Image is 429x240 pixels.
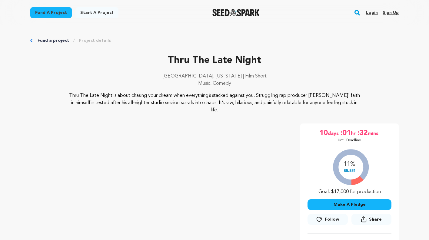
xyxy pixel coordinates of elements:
[38,38,69,44] a: Fund a project
[357,128,368,138] span: :32
[351,214,391,227] span: Share
[67,92,362,114] p: Thru The Late Night is about chasing your dream when everything’s stacked against you. Struggling...
[338,138,361,143] p: Until Deadline
[212,9,260,16] a: Seed&Spark Homepage
[79,38,111,44] a: Project details
[75,7,118,18] a: Start a project
[325,216,339,222] span: Follow
[308,199,391,210] button: Make A Pledge
[366,8,378,18] a: Login
[30,80,399,87] p: Music, Comedy
[319,128,328,138] span: 10
[383,8,399,18] a: Sign up
[340,128,351,138] span: :01
[30,73,399,80] p: [GEOGRAPHIC_DATA], [US_STATE] | Film Short
[351,214,391,225] button: Share
[30,7,72,18] a: Fund a project
[30,38,399,44] div: Breadcrumb
[368,128,380,138] span: mins
[328,128,340,138] span: days
[308,214,348,225] a: Follow
[30,53,399,68] p: Thru The Late Night
[351,128,357,138] span: hr
[212,9,260,16] img: Seed&Spark Logo Dark Mode
[369,216,382,222] span: Share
